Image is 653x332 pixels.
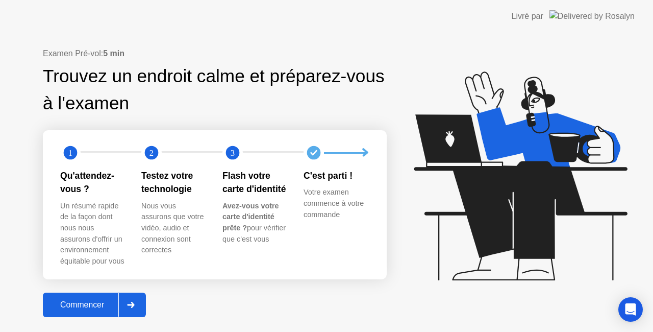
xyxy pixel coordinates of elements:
div: Trouvez un endroit calme et préparez-vous à l'examen [43,63,387,117]
text: 1 [68,148,72,158]
div: Testez votre technologie [141,169,206,196]
b: Avez-vous votre carte d'identité prête ? [222,202,279,232]
text: 2 [149,148,154,158]
div: Open Intercom Messenger [618,297,643,322]
div: Nous vous assurons que votre vidéo, audio et connexion sont correctes [141,201,206,256]
div: Commencer [46,300,118,310]
button: Commencer [43,293,146,317]
div: Flash votre carte d'identité [222,169,287,196]
text: 3 [231,148,235,158]
div: Un résumé rapide de la façon dont nous nous assurons d'offrir un environnement équitable pour vous [60,201,125,267]
div: pour vérifier que c'est vous [222,201,287,245]
b: 5 min [103,49,124,58]
div: Livré par [512,10,543,22]
div: Votre examen commence à votre commande [304,187,368,220]
div: Qu'attendez-vous ? [60,169,125,196]
img: Delivered by Rosalyn [549,10,635,22]
div: C'est parti ! [304,169,368,182]
div: Examen Pré-vol: [43,48,387,60]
